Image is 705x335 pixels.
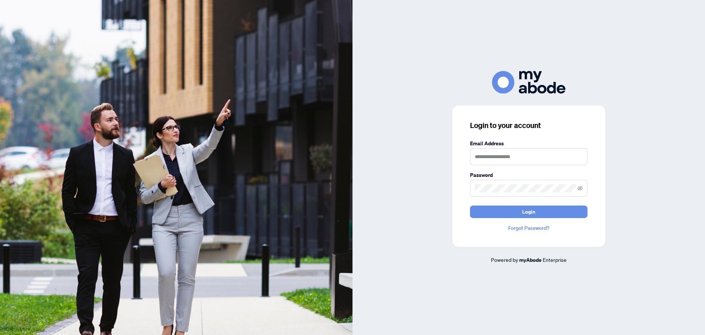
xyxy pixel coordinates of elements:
[578,186,583,191] span: eye-invisible
[543,256,567,263] span: Enterprise
[470,206,587,218] button: Login
[491,256,518,263] span: Powered by
[522,206,535,218] span: Login
[492,71,565,93] img: ma-logo
[519,256,542,264] a: myAbode
[470,120,587,131] h3: Login to your account
[470,139,587,147] label: Email Address
[470,171,587,179] label: Password
[470,224,587,232] a: Forgot Password?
